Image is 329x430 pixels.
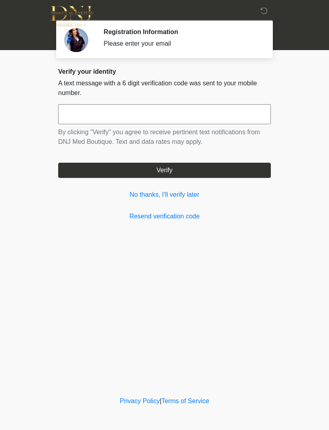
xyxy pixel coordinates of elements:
button: Verify [58,163,271,178]
img: Agent Avatar [64,28,88,52]
a: Resend verification code [58,212,271,221]
p: A text message with a 6 digit verification code was sent to your mobile number. [58,79,271,98]
a: Terms of Service [161,398,209,404]
a: Privacy Policy [120,398,160,404]
p: By clicking "Verify" you agree to receive pertinent text notifications from DNJ Med Boutique. Tex... [58,127,271,147]
a: | [160,398,161,404]
a: No thanks, I'll verify later [58,190,271,200]
h2: Verify your identity [58,68,271,75]
div: Please enter your email [104,39,259,48]
img: DNJ Med Boutique Logo [50,6,93,26]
